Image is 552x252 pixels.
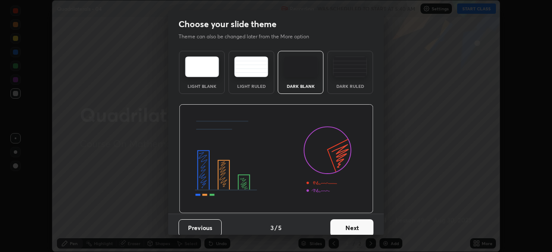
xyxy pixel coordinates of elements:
div: Dark Ruled [333,84,367,88]
div: Light Blank [185,84,219,88]
p: Theme can also be changed later from the More option [179,33,318,40]
img: lightTheme.e5ed3b09.svg [185,56,219,77]
button: Next [330,219,373,236]
div: Dark Blank [283,84,318,88]
button: Previous [179,219,222,236]
h4: 3 [270,223,274,232]
div: Light Ruled [234,84,269,88]
img: darkThemeBanner.d06ce4a2.svg [179,104,373,214]
h4: 5 [278,223,282,232]
img: lightRuledTheme.5fabf969.svg [234,56,268,77]
img: darkRuledTheme.de295e13.svg [333,56,367,77]
h4: / [275,223,277,232]
img: darkTheme.f0cc69e5.svg [284,56,318,77]
h2: Choose your slide theme [179,19,276,30]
